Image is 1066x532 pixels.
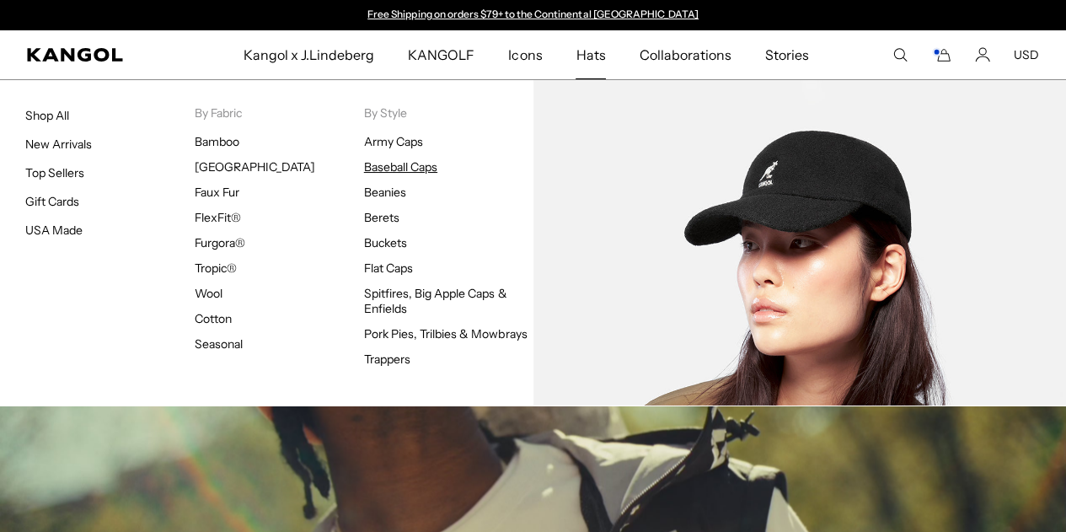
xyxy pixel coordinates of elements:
span: Icons [508,30,542,79]
div: 1 of 2 [360,8,707,22]
a: Faux Fur [195,185,239,200]
summary: Search here [892,47,908,62]
a: Beanies [364,185,406,200]
a: Account [975,47,990,62]
span: KANGOLF [408,30,474,79]
span: Collaborations [640,30,731,79]
a: KANGOLF [391,30,491,79]
a: New Arrivals [25,137,92,152]
p: By Fabric [195,105,364,121]
a: Wool [195,286,222,301]
a: Stories [748,30,826,79]
a: Baseball Caps [364,159,437,175]
slideshow-component: Announcement bar [360,8,707,22]
p: By Style [364,105,533,121]
span: Stories [765,30,809,79]
a: Kangol [27,48,160,62]
a: Flat Caps [364,261,413,276]
a: Cotton [195,311,232,326]
a: Seasonal [195,336,243,352]
a: Gift Cards [25,194,79,209]
a: Collaborations [623,30,748,79]
a: Free Shipping on orders $79+ to the Continental [GEOGRAPHIC_DATA] [367,8,699,20]
a: Buckets [364,235,407,250]
a: Furgora® [195,235,245,250]
a: Icons [491,30,559,79]
div: Announcement [360,8,707,22]
a: Pork Pies, Trilbies & Mowbrays [364,326,528,341]
a: [GEOGRAPHIC_DATA] [195,159,315,175]
a: Berets [364,210,399,225]
a: Army Caps [364,134,423,149]
a: Kangol x J.Lindeberg [227,30,392,79]
span: Hats [576,30,605,79]
button: Cart [931,47,951,62]
span: Kangol x J.Lindeberg [244,30,375,79]
a: Top Sellers [25,165,84,180]
a: Trappers [364,352,410,367]
button: USD [1014,47,1039,62]
a: Hats [559,30,622,79]
a: USA Made [25,223,83,238]
a: Bamboo [195,134,239,149]
a: Tropic® [195,261,237,276]
a: Shop All [25,108,69,123]
a: FlexFit® [195,210,241,225]
a: Spitfires, Big Apple Caps & Enfields [364,286,507,316]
